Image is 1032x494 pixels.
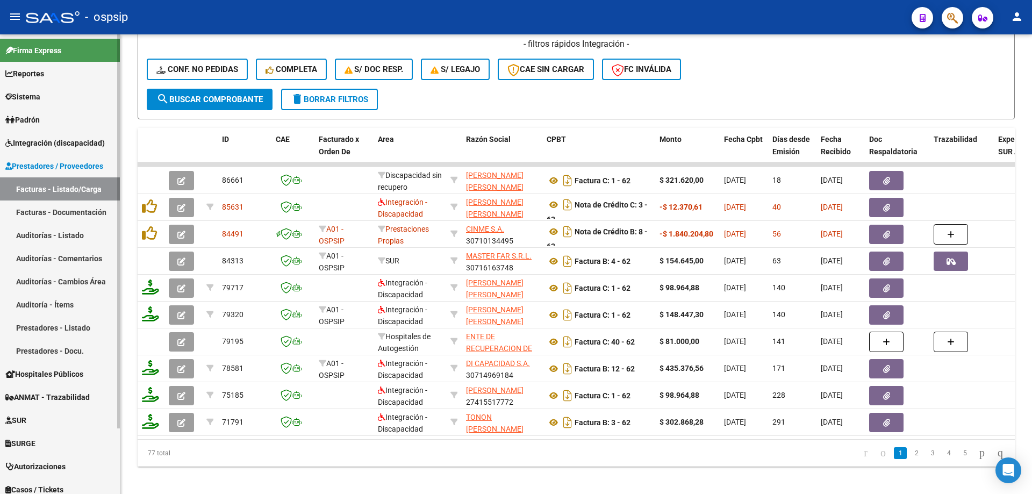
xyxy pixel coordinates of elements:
[892,444,908,462] li: page 1
[466,250,538,273] div: 30716163748
[821,364,843,373] span: [DATE]
[816,128,865,175] datatable-header-cell: Fecha Recibido
[138,440,311,467] div: 77 total
[466,278,524,312] span: [PERSON_NAME] [PERSON_NAME] [PERSON_NAME]
[378,305,427,326] span: Integración - Discapacidad
[222,230,243,238] span: 84491
[821,418,843,426] span: [DATE]
[271,128,314,175] datatable-header-cell: CAE
[466,198,524,219] span: [PERSON_NAME] [PERSON_NAME]
[222,256,243,265] span: 84313
[602,59,681,80] button: FC Inválida
[466,386,524,395] span: [PERSON_NAME]
[222,203,243,211] span: 85631
[660,203,703,211] strong: -$ 12.370,61
[660,283,699,292] strong: $ 98.964,88
[821,230,843,238] span: [DATE]
[1010,10,1023,23] mat-icon: person
[222,391,243,399] span: 75185
[821,310,843,319] span: [DATE]
[772,256,781,265] span: 63
[821,337,843,346] span: [DATE]
[378,135,394,144] span: Area
[466,196,538,219] div: 27217770020
[5,391,90,403] span: ANMAT - Trazabilidad
[772,364,785,373] span: 171
[772,391,785,399] span: 228
[934,135,977,144] span: Trazabilidad
[575,338,635,346] strong: Factura C: 40 - 62
[374,128,446,175] datatable-header-cell: Area
[222,176,243,184] span: 86661
[660,256,704,265] strong: $ 154.645,00
[575,418,630,427] strong: Factura B: 3 - 62
[993,447,1008,459] a: go to last page
[660,418,704,426] strong: $ 302.868,28
[378,386,427,407] span: Integración - Discapacidad
[5,414,26,426] span: SUR
[772,176,781,184] span: 18
[957,444,973,462] li: page 5
[466,135,511,144] span: Razón Social
[724,418,746,426] span: [DATE]
[466,171,524,192] span: [PERSON_NAME] [PERSON_NAME]
[941,444,957,462] li: page 4
[319,359,345,380] span: A01 - OSPSIP
[660,310,704,319] strong: $ 148.447,30
[222,337,243,346] span: 79195
[466,359,530,368] span: DI CAPACIDAD S.A.
[660,391,699,399] strong: $ 98.964,88
[319,135,359,156] span: Facturado x Orden De
[724,256,746,265] span: [DATE]
[660,176,704,184] strong: $ 321.620,00
[147,38,1006,50] h4: - filtros rápidos Integración -
[724,135,763,144] span: Fecha Cpbt
[466,223,538,246] div: 30710134495
[147,59,248,80] button: Conf. no pedidas
[821,135,851,156] span: Fecha Recibido
[772,283,785,292] span: 140
[561,360,575,377] i: Descargar documento
[466,357,538,380] div: 30714969184
[466,304,538,326] div: 27340258733
[561,196,575,213] i: Descargar documento
[772,310,785,319] span: 140
[958,447,971,459] a: 5
[561,280,575,297] i: Descargar documento
[378,256,399,265] span: SUR
[612,65,671,74] span: FC Inválida
[575,176,630,185] strong: Factura C: 1 - 62
[561,223,575,240] i: Descargar documento
[910,447,923,459] a: 2
[345,65,404,74] span: S/ Doc Resp.
[5,45,61,56] span: Firma Express
[561,172,575,189] i: Descargar documento
[974,447,990,459] a: go to next page
[821,391,843,399] span: [DATE]
[466,332,537,414] span: ENTE DE RECUPERACION DE FONDOS PARA EL FORTALECIMIENTO DEL SISTEMA DE SALUD DE MENDOZA (REFORSAL)...
[995,457,1021,483] div: Open Intercom Messenger
[266,65,317,74] span: Completa
[85,5,128,29] span: - ospsip
[5,461,66,472] span: Autorizaciones
[147,89,273,110] button: Buscar Comprobante
[575,257,630,266] strong: Factura B: 4 - 62
[724,230,746,238] span: [DATE]
[222,310,243,319] span: 79320
[314,128,374,175] datatable-header-cell: Facturado x Orden De
[466,411,538,434] div: 20397915841
[561,414,575,431] i: Descargar documento
[724,283,746,292] span: [DATE]
[466,169,538,192] div: 27232962173
[876,447,891,459] a: go to previous page
[378,359,427,380] span: Integración - Discapacidad
[724,176,746,184] span: [DATE]
[542,128,655,175] datatable-header-cell: CPBT
[5,160,103,172] span: Prestadores / Proveedores
[547,227,648,250] strong: Nota de Crédito B: 8 - 62
[5,91,40,103] span: Sistema
[291,92,304,105] mat-icon: delete
[5,137,105,149] span: Integración (discapacidad)
[281,89,378,110] button: Borrar Filtros
[5,114,40,126] span: Padrón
